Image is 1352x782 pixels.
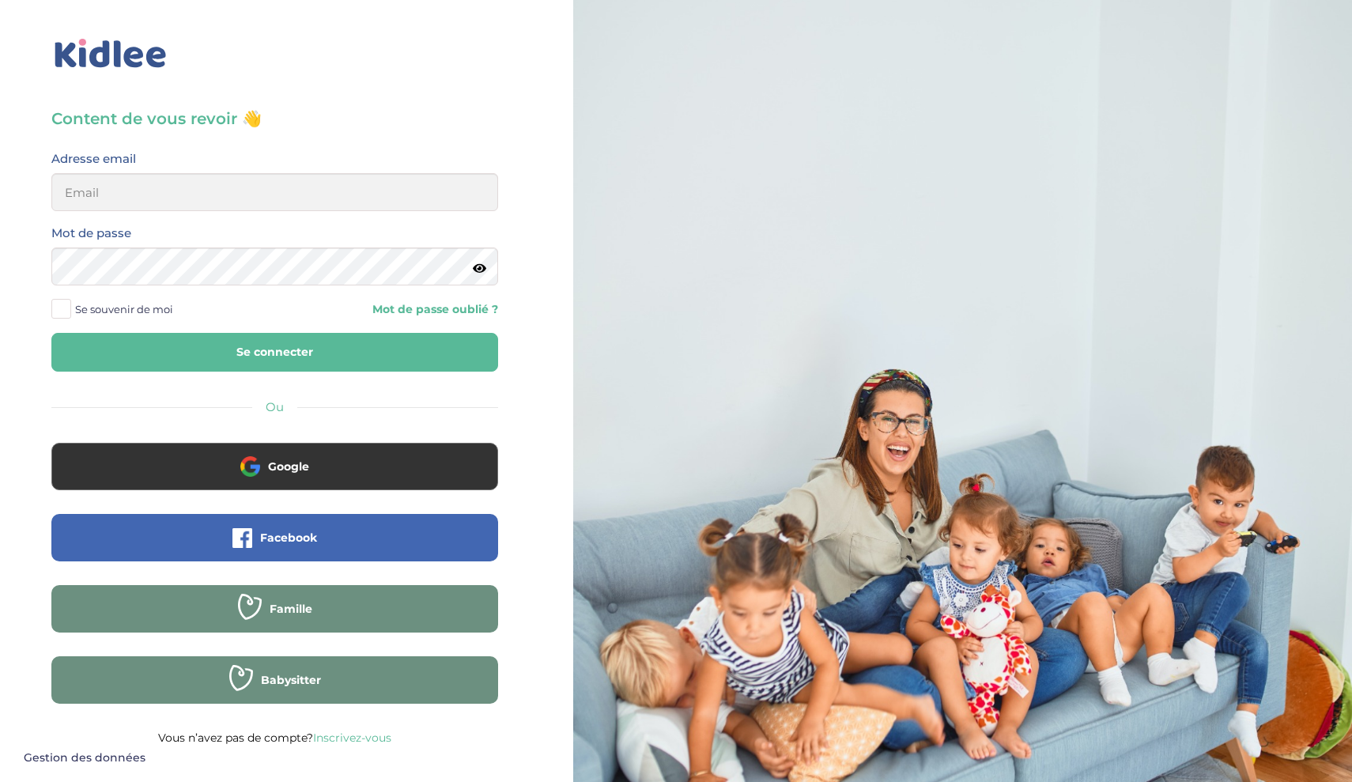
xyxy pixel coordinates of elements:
label: Adresse email [51,149,136,169]
button: Google [51,443,498,490]
button: Famille [51,585,498,633]
a: Mot de passe oublié ? [287,302,499,317]
a: Famille [51,612,498,627]
span: Gestion des données [24,751,145,765]
h3: Content de vous revoir 👋 [51,108,498,130]
p: Vous n’avez pas de compte? [51,727,498,748]
img: google.png [240,456,260,476]
button: Facebook [51,514,498,561]
a: Facebook [51,541,498,556]
span: Famille [270,601,312,617]
button: Se connecter [51,333,498,372]
button: Gestion des données [14,742,155,775]
img: logo_kidlee_bleu [51,36,170,72]
label: Mot de passe [51,223,131,244]
span: Babysitter [261,672,321,688]
a: Google [51,470,498,485]
a: Inscrivez-vous [313,731,391,745]
span: Se souvenir de moi [75,299,173,319]
span: Google [268,459,309,474]
input: Email [51,173,498,211]
span: Ou [266,399,284,414]
span: Facebook [260,530,317,546]
img: facebook.png [232,528,252,548]
button: Babysitter [51,656,498,704]
a: Babysitter [51,683,498,698]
